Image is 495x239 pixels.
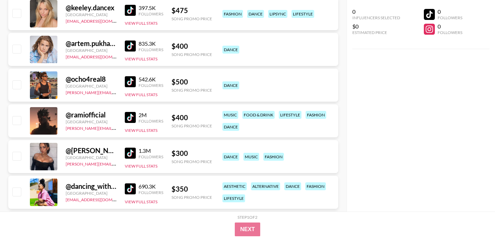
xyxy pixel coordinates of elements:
div: Song Promo Price [172,123,212,128]
div: dance [222,81,239,89]
div: Song Promo Price [172,88,212,93]
div: Followers [139,118,163,124]
div: Influencers Selected [352,15,400,20]
div: alternative [251,182,280,190]
button: View Full Stats [125,199,157,204]
img: TikTok [125,76,136,87]
div: [GEOGRAPHIC_DATA] [66,191,117,196]
div: Followers [139,47,163,52]
div: Song Promo Price [172,52,212,57]
div: food & drink [242,111,275,119]
div: [GEOGRAPHIC_DATA] [66,48,117,53]
div: @ ramiofficial [66,111,117,119]
div: [GEOGRAPHIC_DATA] [66,155,117,160]
div: 542.6K [139,76,163,83]
button: View Full Stats [125,92,157,97]
div: 0 [438,23,462,30]
button: View Full Stats [125,163,157,169]
div: @ ocho4real8 [66,75,117,83]
div: Followers [139,190,163,195]
div: $ 300 [172,149,212,158]
div: $ 400 [172,113,212,122]
div: lifestyle [222,194,245,202]
button: View Full Stats [125,128,157,133]
div: 397.5K [139,4,163,11]
div: 0 [352,8,400,15]
div: lipsync [268,10,287,18]
iframe: Drift Widget Chat Controller [461,205,487,231]
a: [EMAIL_ADDRESS][DOMAIN_NAME] [66,17,135,24]
img: TikTok [125,148,136,159]
div: dance [222,153,239,161]
div: dance [284,182,301,190]
div: [GEOGRAPHIC_DATA] [66,119,117,124]
div: Song Promo Price [172,195,212,200]
div: Followers [438,30,462,35]
div: Song Promo Price [172,16,212,21]
div: Followers [139,11,163,16]
button: View Full Stats [125,21,157,26]
div: music [222,111,238,119]
div: $ 475 [172,6,212,15]
img: TikTok [125,183,136,194]
a: [PERSON_NAME][EMAIL_ADDRESS][PERSON_NAME][DOMAIN_NAME] [66,89,200,95]
div: Step 1 of 2 [238,215,257,220]
a: [EMAIL_ADDRESS][DOMAIN_NAME] [66,196,135,202]
div: music [243,153,259,161]
img: TikTok [125,5,136,16]
div: Followers [438,15,462,20]
div: lifestyle [279,111,301,119]
div: $ 500 [172,78,212,86]
div: @ [PERSON_NAME].lindstrm [66,146,117,155]
div: Followers [139,83,163,88]
div: Estimated Price [352,30,400,35]
div: 0 [438,8,462,15]
div: lifestyle [291,10,314,18]
div: dance [222,46,239,54]
div: 690.3K [139,183,163,190]
div: aesthetic [222,182,247,190]
div: $ 350 [172,185,212,193]
div: fashion [305,182,326,190]
div: [GEOGRAPHIC_DATA] [66,12,117,17]
div: 1.3M [139,147,163,154]
div: 2M [139,112,163,118]
img: TikTok [125,112,136,123]
a: [PERSON_NAME][EMAIL_ADDRESS][DOMAIN_NAME] [66,124,167,131]
div: @ keeley.dancex [66,3,117,12]
div: @ dancing_with_busisiwe1 [66,182,117,191]
div: @ artem.pukhalskyi [66,39,117,48]
div: fashion [306,111,326,119]
a: [PERSON_NAME][EMAIL_ADDRESS][DOMAIN_NAME] [66,160,167,167]
button: Next [235,223,261,236]
div: $0 [352,23,400,30]
div: fashion [222,10,243,18]
button: View Full Stats [125,56,157,61]
div: [GEOGRAPHIC_DATA] [66,83,117,89]
div: $ 400 [172,42,212,50]
div: dance [247,10,264,18]
div: 835.3K [139,40,163,47]
div: Followers [139,154,163,159]
div: fashion [263,153,284,161]
a: [EMAIL_ADDRESS][DOMAIN_NAME] [66,53,135,59]
div: Song Promo Price [172,159,212,164]
div: dance [222,123,239,131]
img: TikTok [125,41,136,52]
